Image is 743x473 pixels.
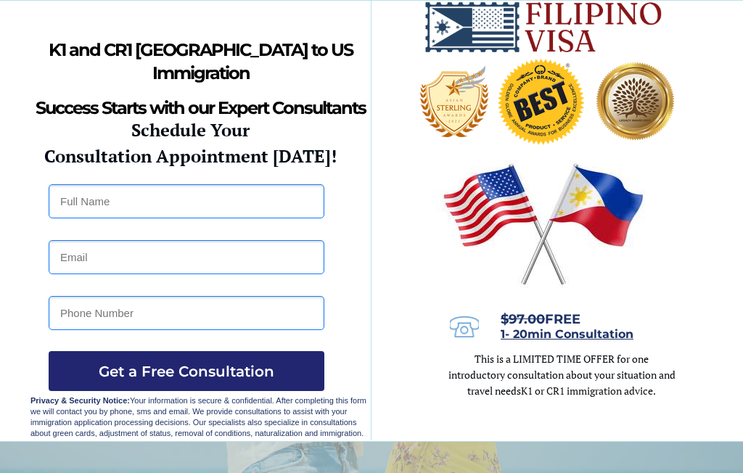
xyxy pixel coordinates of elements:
[501,311,545,327] s: $97.00
[49,240,324,274] input: Email
[30,396,130,405] strong: Privacy & Security Notice:
[30,396,366,437] span: Your information is secure & confidential. After completing this form we will contact you by phon...
[49,184,324,218] input: Full Name
[501,327,633,341] span: 1- 20min Consultation
[501,329,633,340] a: 1- 20min Consultation
[49,351,324,391] button: Get a Free Consultation
[501,311,580,327] span: FREE
[44,144,337,168] strong: Consultation Appointment [DATE]!
[36,97,366,118] strong: Success Starts with our Expert Consultants
[448,352,676,398] span: This is a LIMITED TIME OFFER for one introductory consultation about your situation and travel needs
[49,296,324,330] input: Phone Number
[521,384,656,398] span: K1 or CR1 immigration advice.
[131,118,250,141] strong: Schedule Your
[49,363,324,380] span: Get a Free Consultation
[49,39,353,83] strong: K1 and CR1 [GEOGRAPHIC_DATA] to US Immigration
